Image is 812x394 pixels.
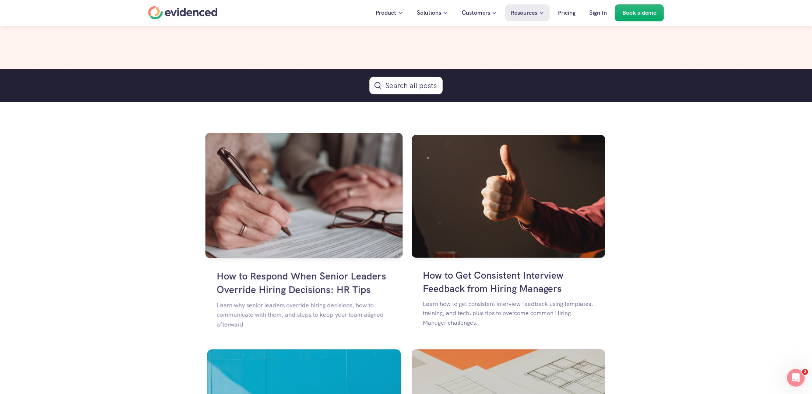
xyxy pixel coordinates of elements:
p: Learn how to get consistent interview feedback using templates, training, and tech, plus tips to ... [423,299,594,327]
p: Resources [511,8,537,18]
p: Sign In [589,8,607,18]
p: Customers [462,8,490,18]
button: Search Icon [369,77,443,94]
img: Thumbs up of a person wearing red clothes against a brown background [412,135,605,258]
p: Learn why senior leaders override hiring decisions, how to communicate with them, and steps to ke... [217,300,391,329]
a: How to Respond When Senior Leaders Override Hiring Decisions: HR TipsLearn why senior leaders ove... [205,133,403,341]
p: Solutions [417,8,441,18]
h4: How to Get Consistent Interview Feedback from Hiring Managers [423,269,594,296]
a: Sign In [584,4,612,21]
h4: How to Respond When Senior Leaders Override Hiring Decisions: HR Tips [217,269,391,296]
a: Home [148,6,218,20]
img: Upclose hands signing a document with glasses lying on the table next to them [205,133,403,258]
span: 2 [802,369,808,375]
p: Book a demo [622,8,657,18]
a: How to Get Consistent Interview Feedback from Hiring ManagersLearn how to get consistent intervie... [412,135,605,339]
a: Pricing [552,4,581,21]
p: Pricing [558,8,576,18]
iframe: Intercom live chat [787,369,805,387]
a: Book a demo [615,4,664,21]
p: Product [376,8,396,18]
